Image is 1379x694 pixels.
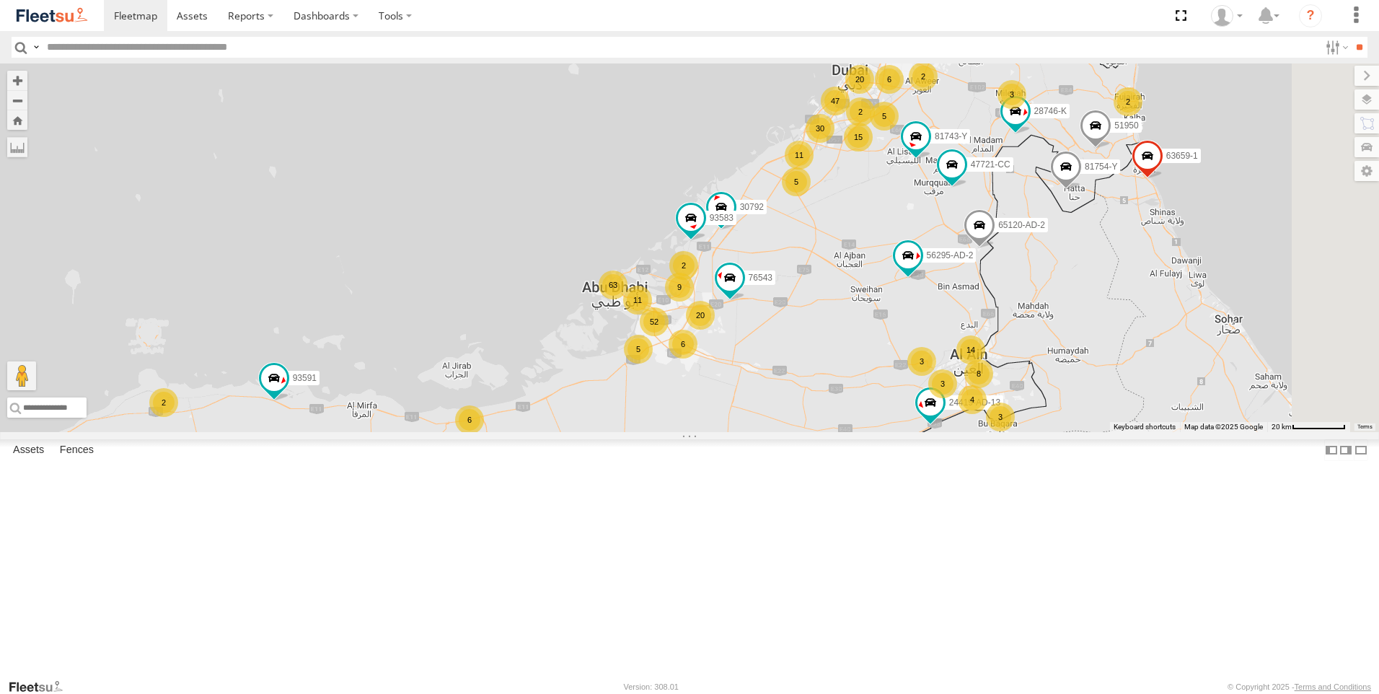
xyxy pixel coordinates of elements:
div: 2 [149,388,178,417]
div: 2 [669,251,698,280]
div: 52 [640,307,669,336]
div: 3 [997,80,1026,109]
i: ? [1299,4,1322,27]
div: 20 [686,301,715,330]
div: 3 [907,347,936,376]
a: Terms (opens in new tab) [1357,424,1373,430]
div: 3 [928,369,957,398]
label: Map Settings [1354,161,1379,181]
div: 5 [624,335,653,364]
div: Mohamed Ashif [1206,5,1248,27]
span: 76543 [749,273,772,283]
span: 93583 [710,213,733,223]
div: 5 [782,167,811,196]
span: 20 km [1272,423,1292,431]
div: 14 [956,335,985,364]
div: Version: 308.01 [624,682,679,691]
button: Zoom out [7,90,27,110]
div: 30 [806,114,834,143]
label: Measure [7,137,27,157]
button: Drag Pegman onto the map to open Street View [7,361,36,390]
span: 81754-Y [1085,162,1117,172]
span: 81743-Y [935,131,967,141]
span: 51950 [1114,120,1138,131]
span: 56295-AD-2 [927,250,974,260]
button: Map Scale: 20 km per 71 pixels [1267,422,1350,432]
div: 11 [623,286,652,315]
button: Keyboard shortcuts [1114,422,1176,432]
div: 47 [821,87,850,115]
div: 9 [665,273,694,302]
div: 6 [875,65,904,94]
span: Map data ©2025 Google [1184,423,1263,431]
label: Search Query [30,37,42,58]
span: 47721-CC [971,159,1010,169]
label: Assets [6,440,51,460]
label: Dock Summary Table to the Left [1324,439,1339,460]
button: Zoom in [7,71,27,90]
span: 65120-AD-2 [998,220,1045,230]
label: Dock Summary Table to the Right [1339,439,1353,460]
a: Visit our Website [8,680,74,694]
div: 6 [455,405,484,434]
span: 28746-K [1034,105,1067,115]
button: Zoom Home [7,110,27,130]
div: 8 [964,359,993,388]
div: 63 [599,271,627,299]
label: Fences [53,440,101,460]
span: 24419-AD-13 [949,397,1000,408]
div: 11 [785,141,814,170]
div: 20 [845,65,874,94]
div: 15 [844,123,873,151]
div: 2 [909,62,938,91]
div: 3 [986,403,1015,431]
div: 6 [669,330,697,359]
span: 93591 [293,372,317,382]
span: 30792 [740,202,764,212]
label: Search Filter Options [1320,37,1351,58]
div: 5 [870,102,899,131]
div: © Copyright 2025 - [1228,682,1371,691]
label: Hide Summary Table [1354,439,1368,460]
div: 4 [958,385,987,414]
div: 2 [846,97,875,126]
a: Terms and Conditions [1295,682,1371,691]
span: 63659-1 [1166,151,1198,161]
img: fleetsu-logo-horizontal.svg [14,6,89,25]
div: 2 [1114,87,1142,116]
